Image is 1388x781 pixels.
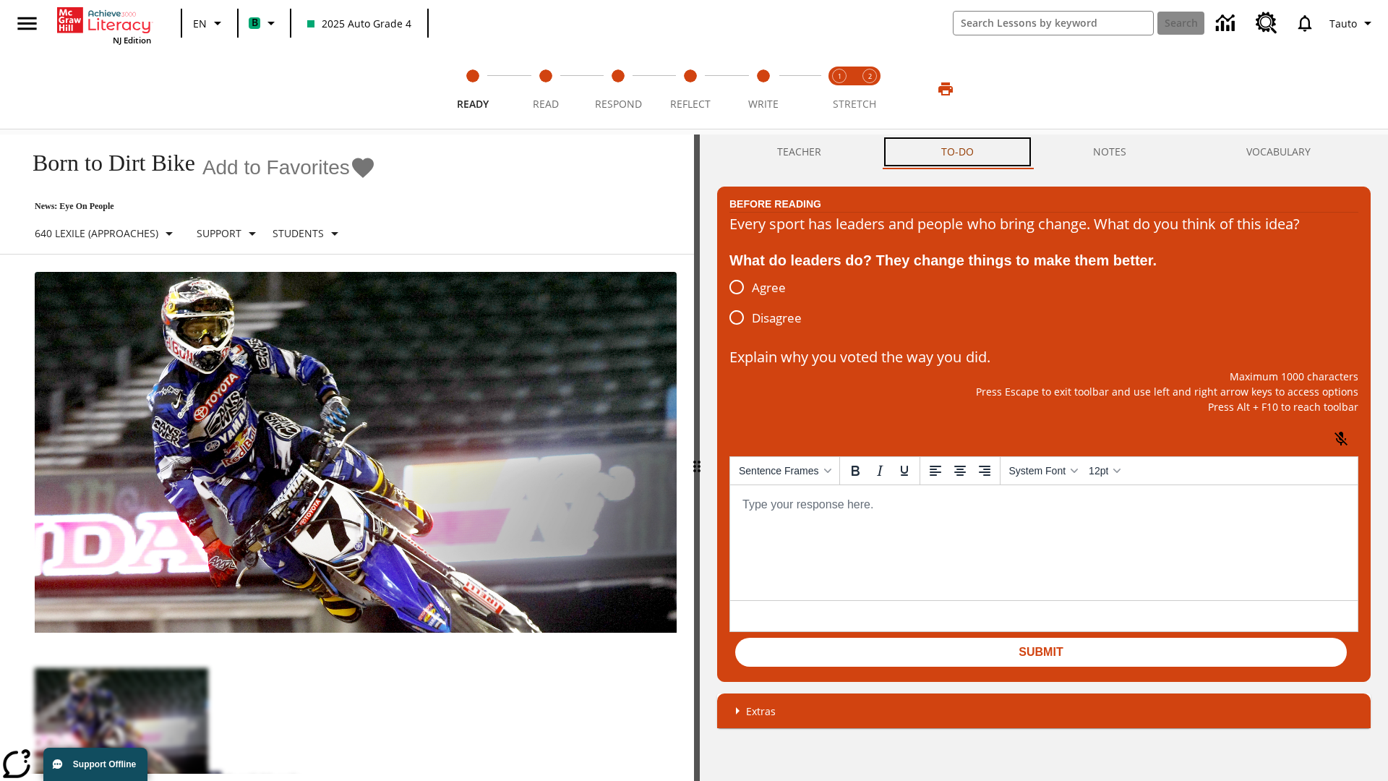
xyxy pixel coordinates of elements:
button: Read step 2 of 5 [503,49,587,129]
button: Bold [843,458,867,483]
span: STRETCH [833,97,876,111]
a: Resource Center, Will open in new tab [1247,4,1286,43]
span: Disagree [752,309,802,328]
span: 12pt [1089,465,1108,477]
span: Write [748,97,779,111]
button: Submit [735,638,1347,667]
button: Scaffolds, Support [191,221,267,247]
span: Read [533,97,559,111]
p: Press Escape to exit toolbar and use left and right arrow keys to access options [729,384,1358,399]
span: B [252,14,258,32]
h2: Before Reading [729,196,821,212]
button: Fonts [1003,458,1084,483]
span: Respond [595,97,642,111]
button: Click to activate and allow voice recognition [1324,422,1358,456]
iframe: Reach text area [730,485,1358,600]
button: Select Lexile, 640 Lexile (Approaches) [29,221,184,247]
h1: Born to Dirt Bike [17,150,195,176]
div: Every sport has leaders and people who bring change. What do you think of this idea? [729,213,1358,236]
button: Sentence Frames [733,458,836,483]
button: Teacher [717,135,881,169]
p: Support [197,226,241,241]
div: activity [700,135,1388,781]
button: Support Offline [43,748,147,781]
div: Press Enter or Spacebar and then press right and left arrow keys to move the slider [694,135,700,781]
span: Add to Favorites [202,156,350,179]
p: News: Eye On People [17,201,376,212]
span: Support Offline [73,759,136,769]
input: search field [954,12,1153,35]
button: Font sizes [1083,458,1126,483]
span: Agree [752,278,786,297]
a: Notifications [1286,4,1324,42]
p: 640 Lexile (Approaches) [35,226,158,241]
button: Align left [923,458,948,483]
img: Motocross racer James Stewart flies through the air on his dirt bike. [35,272,677,633]
p: Explain why you voted the way you did. [729,346,1358,369]
button: Open side menu [6,2,48,45]
span: 2025 Auto Grade 4 [307,16,411,31]
button: Stretch Respond step 2 of 2 [849,49,891,129]
button: TO-DO [881,135,1034,169]
div: What do leaders do? They change things to make them better. [729,249,1358,272]
div: Extras [717,693,1371,728]
span: Reflect [670,97,711,111]
button: Stretch Read step 1 of 2 [818,49,860,129]
a: Data Center [1207,4,1247,43]
text: 2 [868,72,872,81]
span: Ready [457,97,489,111]
button: Add to Favorites - Born to Dirt Bike [202,155,376,180]
span: System Font [1009,465,1066,477]
button: Language: EN, Select a language [187,10,233,36]
button: VOCABULARY [1186,135,1371,169]
text: 1 [838,72,841,81]
p: Press Alt + F10 to reach toolbar [729,399,1358,414]
button: Print [922,76,969,102]
button: Boost Class color is mint green. Change class color [243,10,286,36]
span: Tauto [1329,16,1357,31]
button: Align center [948,458,972,483]
span: Sentence Frames [739,465,819,477]
button: Reflect step 4 of 5 [648,49,732,129]
button: Respond step 3 of 5 [576,49,660,129]
button: Ready step 1 of 5 [431,49,515,129]
button: Select Student [267,221,349,247]
p: Extras [746,704,776,719]
button: NOTES [1034,135,1187,169]
div: Instructional Panel Tabs [717,135,1371,169]
p: Students [273,226,324,241]
span: EN [193,16,207,31]
button: Align right [972,458,997,483]
span: NJ Edition [113,35,151,46]
button: Italic [867,458,892,483]
p: Maximum 1000 characters [729,369,1358,384]
div: Home [57,4,151,46]
button: Profile/Settings [1324,10,1382,36]
button: Underline [892,458,917,483]
button: Write step 5 of 5 [721,49,805,129]
div: poll [729,272,813,333]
